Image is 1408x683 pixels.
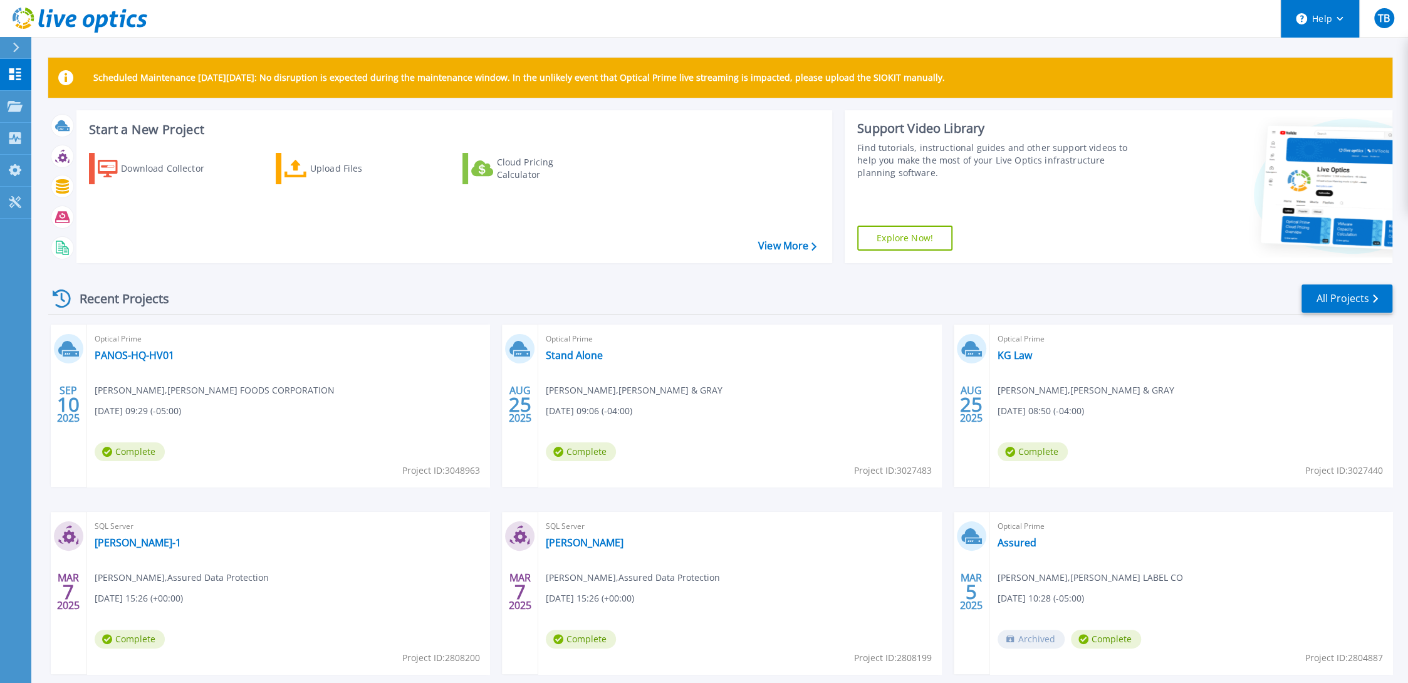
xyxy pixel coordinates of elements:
a: Assured [998,536,1036,549]
span: 7 [63,587,74,597]
a: View More [758,240,816,252]
div: Upload Files [310,156,410,181]
span: [PERSON_NAME] , Assured Data Protection [95,571,269,585]
span: [DATE] 15:26 (+00:00) [95,592,183,605]
a: Upload Files [276,153,415,184]
span: Project ID: 3048963 [402,464,480,477]
a: Explore Now! [857,226,952,251]
span: Optical Prime [998,519,1385,533]
span: Project ID: 2808200 [402,651,480,665]
span: [DATE] 09:06 (-04:00) [546,404,632,418]
span: Complete [546,630,616,649]
a: KG Law [998,349,1032,362]
span: 7 [514,587,526,597]
span: [PERSON_NAME] , [PERSON_NAME] FOODS CORPORATION [95,383,335,397]
div: AUG 2025 [508,382,532,427]
div: SEP 2025 [56,382,80,427]
span: [DATE] 15:26 (+00:00) [546,592,634,605]
a: Stand Alone [546,349,603,362]
span: Optical Prime [95,332,482,346]
div: AUG 2025 [959,382,983,427]
div: Cloud Pricing Calculator [496,156,597,181]
span: SQL Server [95,519,482,533]
a: All Projects [1301,284,1392,313]
span: TB [1378,13,1390,23]
a: PANOS-HQ-HV01 [95,349,174,362]
span: Complete [546,442,616,461]
span: 25 [509,399,531,410]
span: Project ID: 2808199 [854,651,932,665]
span: Complete [998,442,1068,461]
span: 25 [960,399,983,410]
span: Optical Prime [546,332,933,346]
span: [PERSON_NAME] , Assured Data Protection [546,571,720,585]
span: [DATE] 10:28 (-05:00) [998,592,1084,605]
div: Download Collector [121,156,221,181]
span: Complete [1071,630,1141,649]
span: Optical Prime [998,332,1385,346]
span: Project ID: 3027483 [854,464,932,477]
a: Cloud Pricing Calculator [462,153,602,184]
span: Project ID: 2804887 [1305,651,1383,665]
a: [PERSON_NAME]-1 [95,536,181,549]
span: 10 [57,399,80,410]
h3: Start a New Project [89,123,816,137]
span: [DATE] 08:50 (-04:00) [998,404,1084,418]
a: [PERSON_NAME] [546,536,623,549]
p: Scheduled Maintenance [DATE][DATE]: No disruption is expected during the maintenance window. In t... [93,73,945,83]
div: Support Video Library [857,120,1139,137]
div: MAR 2025 [959,569,983,615]
span: SQL Server [546,519,933,533]
div: Recent Projects [48,283,186,314]
a: Download Collector [89,153,229,184]
div: MAR 2025 [508,569,532,615]
span: Project ID: 3027440 [1305,464,1383,477]
span: [PERSON_NAME] , [PERSON_NAME] LABEL CO [998,571,1183,585]
span: [PERSON_NAME] , [PERSON_NAME] & GRAY [546,383,722,397]
div: MAR 2025 [56,569,80,615]
span: [DATE] 09:29 (-05:00) [95,404,181,418]
span: Archived [998,630,1065,649]
div: Find tutorials, instructional guides and other support videos to help you make the most of your L... [857,142,1139,179]
span: [PERSON_NAME] , [PERSON_NAME] & GRAY [998,383,1174,397]
span: Complete [95,630,165,649]
span: Complete [95,442,165,461]
span: 5 [966,587,977,597]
